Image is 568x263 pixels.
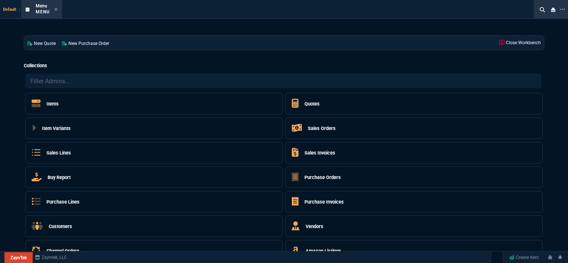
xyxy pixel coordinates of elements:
[304,174,341,181] h5: Purchase Orders
[306,247,341,254] h5: Amazon Listings
[42,125,71,132] h5: Item Variants
[36,9,50,15] p: Menu
[24,36,59,50] a: New Quote
[560,6,565,13] nx-icon: Open New Tab
[46,149,71,156] h5: Sales Lines
[25,74,541,88] input: Filter Admins...
[548,5,558,14] nx-icon: Close Workbench
[46,247,80,254] h5: Channel Orders
[537,5,548,14] nx-icon: Search
[304,198,344,205] h5: Purchase Invoices
[59,36,112,50] a: New Purchase Order
[306,223,323,230] h5: Vendors
[304,149,335,156] h5: Sales Invoices
[46,100,59,107] h5: Items
[496,36,544,50] a: Close Workbench
[36,3,47,9] span: Menu
[3,7,20,12] span: Default
[48,174,71,181] h5: Buy Report
[46,198,80,205] h5: Purchase Lines
[308,125,336,132] h5: Sales Orders
[54,7,58,13] nx-icon: Close Tab
[33,254,69,261] a: msbcCompanyName
[506,252,542,263] a: Create Item
[304,100,320,107] h5: Quotes
[49,223,72,230] h5: Customers
[24,62,544,69] h5: Collections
